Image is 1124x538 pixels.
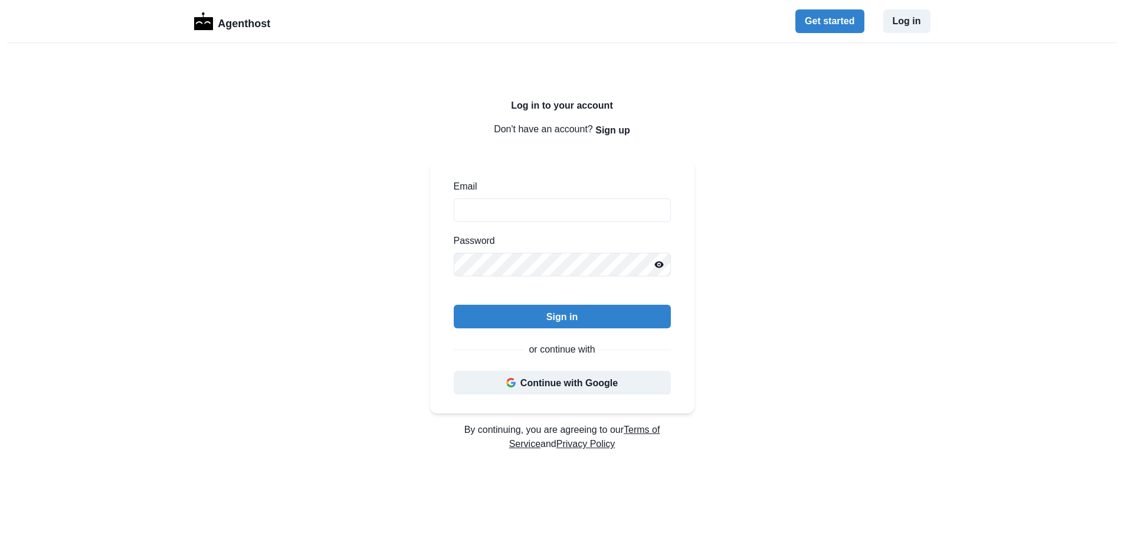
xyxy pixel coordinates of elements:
[454,234,664,248] label: Password
[194,12,214,30] img: Logo
[595,118,630,142] button: Sign up
[883,9,930,33] button: Log in
[430,118,694,142] p: Don't have an account?
[194,11,271,32] a: LogoAgenthost
[430,423,694,451] p: By continuing, you are agreeing to our and
[454,305,671,328] button: Sign in
[454,371,671,394] button: Continue with Google
[556,439,615,449] a: Privacy Policy
[430,100,694,111] h2: Log in to your account
[529,343,595,357] p: or continue with
[454,180,664,194] label: Email
[218,11,270,32] p: Agenthost
[795,9,864,33] button: Get started
[647,253,671,276] button: Reveal password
